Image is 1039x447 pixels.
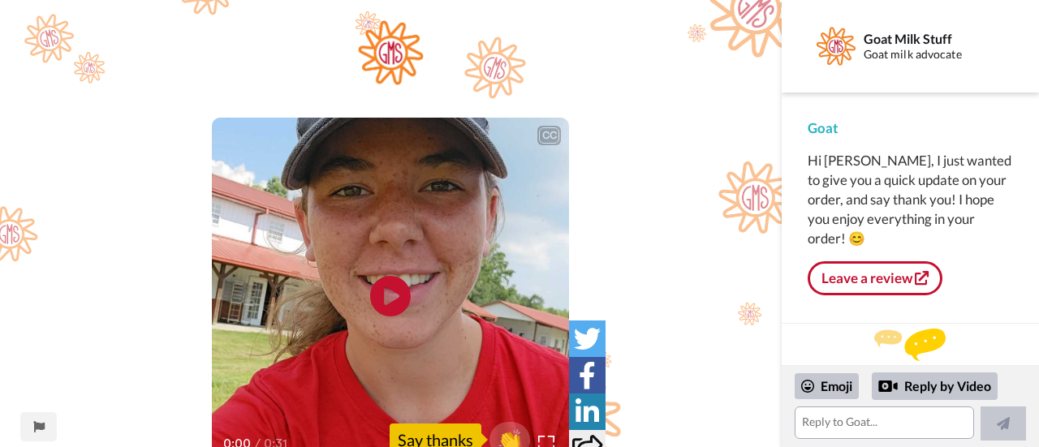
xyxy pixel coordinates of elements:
div: Goat milk advocate [864,48,1012,62]
div: Send Goat a reply. [804,352,1017,363]
div: Goat Milk Stuff [864,31,1012,46]
img: message.svg [874,329,946,361]
div: CC [539,127,559,144]
div: Reply by Video [872,372,998,400]
div: Goat [808,118,1013,138]
div: Hi [PERSON_NAME], I just wanted to give you a quick update on your order, and say thank you! I ho... [808,151,1013,248]
div: Emoji [795,373,859,399]
div: Reply by Video [878,376,898,396]
a: Leave a review [808,261,942,295]
img: Profile Image [817,27,856,66]
img: 7916b98f-ae7a-4a87-93be-04eb33a40aaf [358,20,425,85]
